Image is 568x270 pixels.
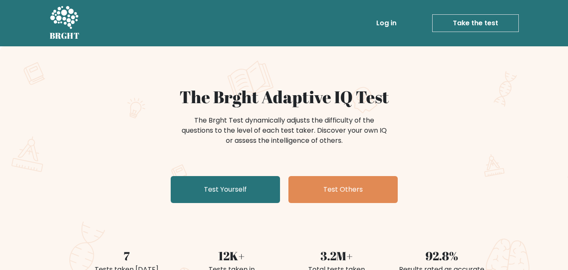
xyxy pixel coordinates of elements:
[79,247,174,265] div: 7
[171,176,280,203] a: Test Yourself
[373,15,400,32] a: Log in
[394,247,489,265] div: 92.8%
[50,3,80,43] a: BRGHT
[432,14,519,32] a: Take the test
[179,115,389,146] div: The Brght Test dynamically adjusts the difficulty of the questions to the level of each test take...
[79,87,489,107] h1: The Brght Adaptive IQ Test
[288,176,398,203] a: Test Others
[50,31,80,41] h5: BRGHT
[289,247,384,265] div: 3.2M+
[184,247,279,265] div: 12K+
